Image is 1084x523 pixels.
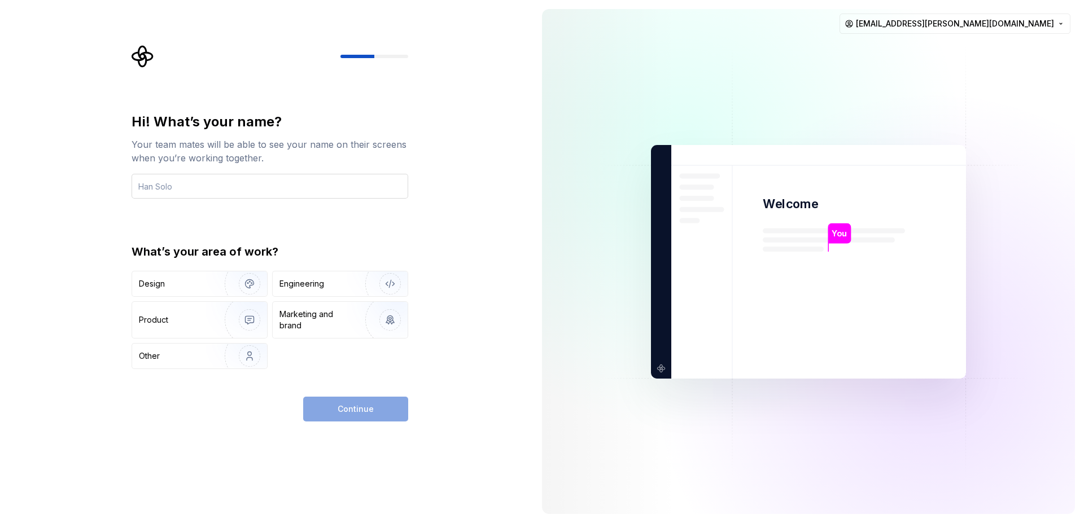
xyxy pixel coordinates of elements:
div: What’s your area of work? [132,244,408,260]
svg: Supernova Logo [132,45,154,68]
div: Design [139,278,165,289]
p: You [832,227,847,239]
div: Engineering [279,278,324,289]
div: Other [139,350,160,362]
button: [EMAIL_ADDRESS][PERSON_NAME][DOMAIN_NAME] [840,14,1070,34]
div: Product [139,314,168,326]
div: Hi! What’s your name? [132,113,408,131]
div: Marketing and brand [279,309,356,331]
div: Your team mates will be able to see your name on their screens when you’re working together. [132,138,408,165]
input: Han Solo [132,174,408,199]
span: [EMAIL_ADDRESS][PERSON_NAME][DOMAIN_NAME] [856,18,1054,29]
p: Welcome [763,196,818,212]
